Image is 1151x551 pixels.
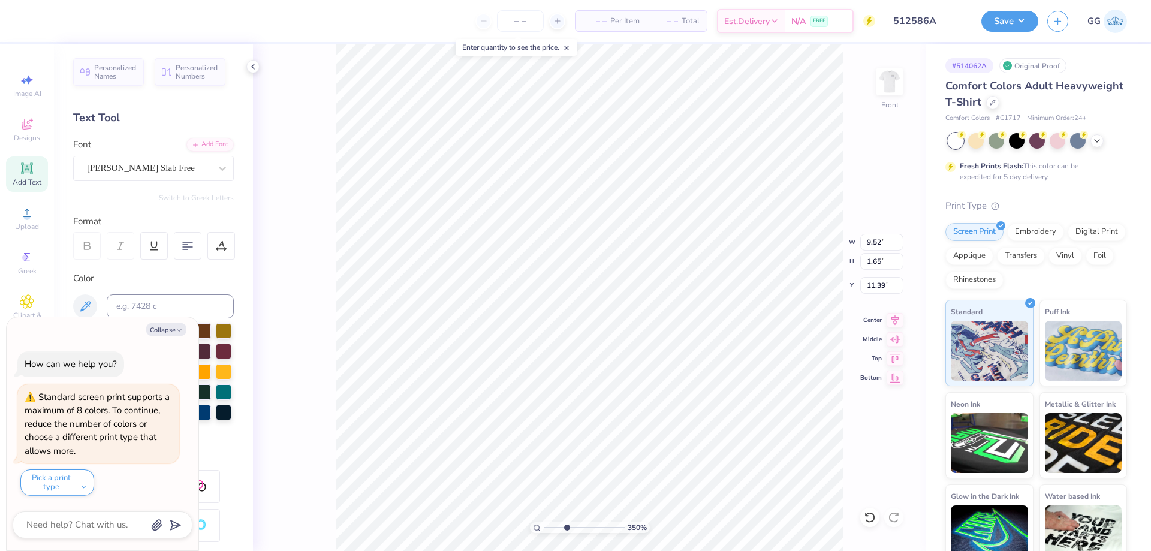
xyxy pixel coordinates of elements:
[1104,10,1127,33] img: Gerson Garcia
[73,110,234,126] div: Text Tool
[583,15,607,28] span: – –
[1086,247,1114,265] div: Foil
[1045,398,1116,410] span: Metallic & Glitter Ink
[997,247,1045,265] div: Transfers
[20,469,94,496] button: Pick a print type
[14,133,40,143] span: Designs
[186,138,234,152] div: Add Font
[73,138,91,152] label: Font
[682,15,700,28] span: Total
[724,15,770,28] span: Est. Delivery
[945,199,1127,213] div: Print Type
[628,522,647,533] span: 350 %
[791,15,806,28] span: N/A
[654,15,678,28] span: – –
[159,193,234,203] button: Switch to Greek Letters
[860,335,882,344] span: Middle
[15,222,39,231] span: Upload
[860,354,882,363] span: Top
[1087,10,1127,33] a: GG
[951,398,980,410] span: Neon Ink
[881,100,899,110] div: Front
[146,323,186,336] button: Collapse
[945,247,993,265] div: Applique
[945,271,1004,289] div: Rhinestones
[813,17,825,25] span: FREE
[999,58,1066,73] div: Original Proof
[951,490,1019,502] span: Glow in the Dark Ink
[1045,305,1070,318] span: Puff Ink
[1045,321,1122,381] img: Puff Ink
[1027,113,1087,124] span: Minimum Order: 24 +
[25,391,170,457] div: Standard screen print supports a maximum of 8 colors. To continue, reduce the number of colors or...
[1007,223,1064,241] div: Embroidery
[945,58,993,73] div: # 514062A
[107,294,234,318] input: e.g. 7428 c
[456,39,577,56] div: Enter quantity to see the price.
[94,64,137,80] span: Personalized Names
[860,316,882,324] span: Center
[73,215,235,228] div: Format
[951,305,983,318] span: Standard
[610,15,640,28] span: Per Item
[6,311,48,330] span: Clipart & logos
[176,64,218,80] span: Personalized Numbers
[18,266,37,276] span: Greek
[73,272,234,285] div: Color
[1068,223,1126,241] div: Digital Print
[960,161,1107,182] div: This color can be expedited for 5 day delivery.
[860,374,882,382] span: Bottom
[951,321,1028,381] img: Standard
[1045,413,1122,473] img: Metallic & Glitter Ink
[1048,247,1082,265] div: Vinyl
[13,177,41,187] span: Add Text
[25,358,117,370] div: How can we help you?
[951,413,1028,473] img: Neon Ink
[13,89,41,98] span: Image AI
[1045,490,1100,502] span: Water based Ink
[1087,14,1101,28] span: GG
[945,79,1123,109] span: Comfort Colors Adult Heavyweight T-Shirt
[497,10,544,32] input: – –
[996,113,1021,124] span: # C1717
[981,11,1038,32] button: Save
[945,113,990,124] span: Comfort Colors
[884,9,972,33] input: Untitled Design
[960,161,1023,171] strong: Fresh Prints Flash:
[878,70,902,94] img: Front
[945,223,1004,241] div: Screen Print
